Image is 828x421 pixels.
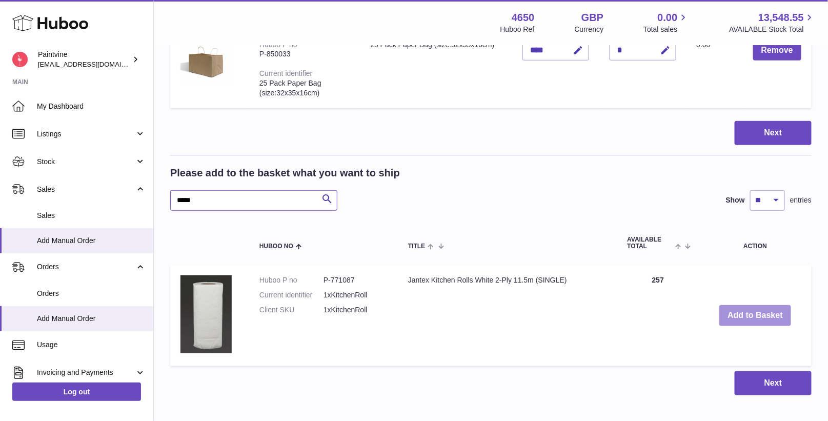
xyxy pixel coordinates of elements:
dt: Client SKU [259,305,324,315]
button: Next [735,121,812,145]
td: Jantex Kitchen Rolls White 2-Ply 11.5m (SINGLE) [398,265,617,366]
th: Action [699,226,812,260]
a: Log out [12,383,141,401]
strong: GBP [581,11,603,25]
span: [EMAIL_ADDRESS][DOMAIN_NAME] [38,60,151,68]
div: Paintvine [38,50,130,69]
a: 13,548.55 AVAILABLE Stock Total [729,11,816,34]
span: Usage [37,340,146,350]
dd: 1xKitchenRoll [324,290,388,300]
span: 13,548.55 [758,11,804,25]
div: 25 Pack Paper Bag (size:32x35x16cm) [259,78,350,98]
span: 0.00 [658,11,678,25]
button: Remove [753,40,801,61]
span: entries [790,195,812,205]
td: 257 [617,265,699,366]
span: Sales [37,185,135,194]
span: AVAILABLE Stock Total [729,25,816,34]
dd: P-771087 [324,275,388,285]
span: Sales [37,211,146,220]
span: Orders [37,262,135,272]
img: euan@paintvine.co.uk [12,52,28,67]
label: Show [726,195,745,205]
div: P-850033 [259,49,350,59]
span: Stock [37,157,135,167]
h2: Please add to the basket what you want to ship [170,166,400,180]
div: Huboo P no [259,41,297,49]
span: Add Manual Order [37,236,146,246]
div: Current identifier [259,69,313,77]
span: AVAILABLE Total [627,236,673,250]
img: Jantex Kitchen Rolls White 2-Ply 11.5m (SINGLE) [180,275,232,353]
span: Invoicing and Payments [37,368,135,377]
div: Huboo Ref [500,25,535,34]
span: Listings [37,129,135,139]
button: Add to Basket [719,305,791,326]
span: Title [408,243,425,250]
span: My Dashboard [37,102,146,111]
a: 0.00 Total sales [643,11,689,34]
span: Total sales [643,25,689,34]
strong: 4650 [512,11,535,25]
span: Add Manual Order [37,314,146,324]
dt: Huboo P no [259,275,324,285]
img: 25 Pack Paper Bag (size:32x35x16cm) [180,40,232,85]
dd: 1xKitchenRoll [324,305,388,315]
span: Huboo no [259,243,293,250]
button: Next [735,371,812,395]
div: Currency [575,25,604,34]
span: Orders [37,289,146,298]
td: 25 Pack Paper Bag (size:32x35x16cm) [360,30,512,108]
span: 0.00 [697,41,711,49]
dt: Current identifier [259,290,324,300]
